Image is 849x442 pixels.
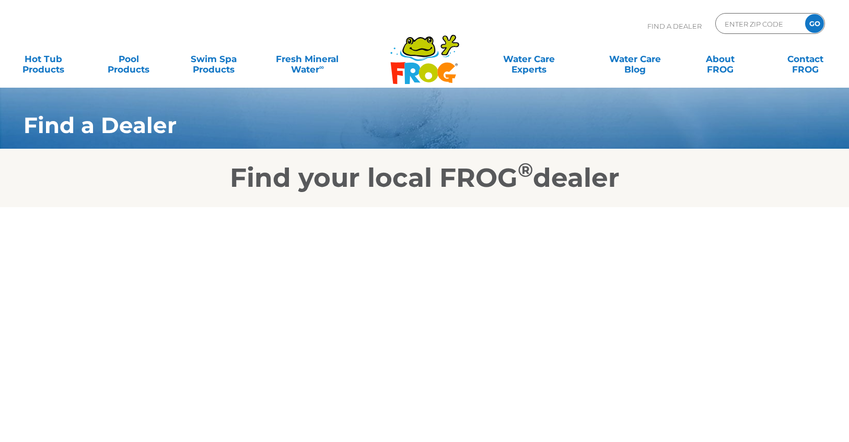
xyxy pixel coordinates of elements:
h2: Find your local FROG dealer [8,162,841,194]
a: PoolProducts [96,49,162,69]
p: Find A Dealer [647,13,702,39]
a: Fresh MineralWater∞ [266,49,349,69]
img: Frog Products Logo [385,21,465,85]
sup: ® [518,158,533,182]
a: Hot TubProducts [10,49,77,69]
h1: Find a Dealer [24,113,758,138]
a: Water CareBlog [602,49,668,69]
sup: ∞ [319,63,324,71]
a: AboutFROG [687,49,753,69]
a: Swim SpaProducts [181,49,247,69]
a: Water CareExperts [475,49,583,69]
input: GO [805,14,824,33]
a: ContactFROG [772,49,839,69]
